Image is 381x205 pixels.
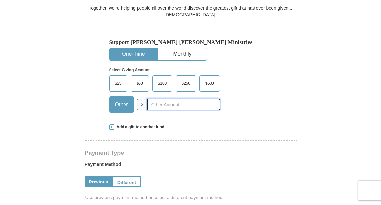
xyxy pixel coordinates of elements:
[85,161,297,171] label: Payment Method
[155,79,170,88] span: $100
[112,100,131,110] span: Other
[114,124,165,130] span: Add a gift to another fund
[202,79,217,88] span: $500
[112,176,141,187] a: Different
[85,150,297,155] h4: Payment Type
[137,99,148,110] span: $
[178,79,194,88] span: $250
[110,48,158,60] button: One-Time
[85,5,297,18] div: Together, we're helping people all over the world discover the greatest gift that has ever been g...
[133,79,146,88] span: $50
[158,48,207,60] button: Monthly
[147,99,220,110] input: Other Amount
[109,39,272,46] h5: Support [PERSON_NAME] [PERSON_NAME] Ministries
[85,194,297,201] span: Use previous payment method or select a different payment method.
[85,176,112,187] a: Previous
[112,79,125,88] span: $25
[109,68,150,72] strong: Select Giving Amount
